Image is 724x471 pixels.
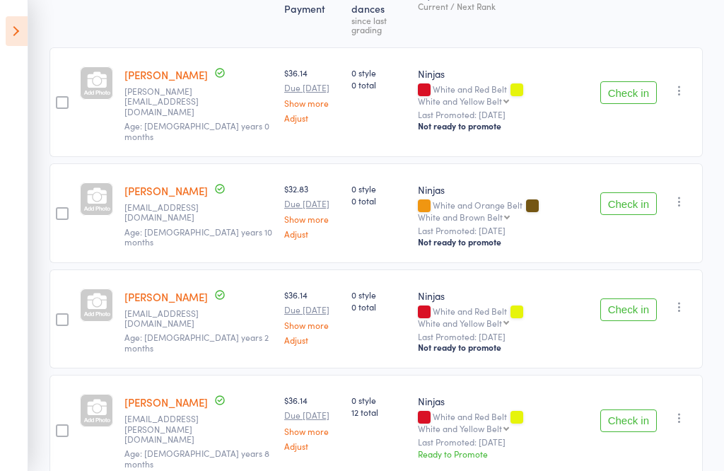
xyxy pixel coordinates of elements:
small: Due [DATE] [284,83,340,93]
span: Age: [DEMOGRAPHIC_DATA] years 10 months [124,226,272,248]
a: Adjust [284,441,340,450]
div: $32.83 [284,182,340,238]
div: Ready to Promote [418,448,588,460]
div: Current / Next Rank [418,1,588,11]
div: Ninjas [418,182,588,197]
small: Last Promoted: [DATE] [418,332,588,342]
span: 0 style [351,182,407,194]
span: 0 total [351,194,407,207]
span: 0 style [351,289,407,301]
span: 0 style [351,394,407,406]
div: $36.14 [284,66,340,122]
div: Not ready to promote [418,120,588,132]
small: lauren.emond@hotmail.com [124,414,216,444]
button: Check in [600,81,657,104]
span: Age: [DEMOGRAPHIC_DATA] years 8 months [124,447,269,469]
button: Check in [600,409,657,432]
div: White and Orange Belt [418,200,588,221]
a: Show more [284,426,340,436]
span: 12 total [351,406,407,418]
small: Due [DATE] [284,305,340,315]
span: Age: [DEMOGRAPHIC_DATA] years 2 months [124,331,269,353]
div: Not ready to promote [418,342,588,353]
span: Age: [DEMOGRAPHIC_DATA] years 0 months [124,120,269,141]
div: $36.14 [284,289,340,344]
a: Adjust [284,113,340,122]
div: White and Yellow Belt [418,318,502,327]
small: Due [DATE] [284,199,340,209]
a: [PERSON_NAME] [124,395,208,409]
div: $36.14 [284,394,340,450]
button: Check in [600,192,657,215]
button: Check in [600,298,657,321]
a: [PERSON_NAME] [124,183,208,198]
span: 0 total [351,78,407,91]
div: White and Brown Belt [418,212,503,221]
small: Last Promoted: [DATE] [418,226,588,235]
small: yc.naz7@gmail.com [124,202,216,223]
div: since last grading [351,16,407,34]
div: Ninjas [418,289,588,303]
a: [PERSON_NAME] [124,289,208,304]
a: Show more [284,214,340,223]
a: Adjust [284,229,340,238]
small: baker.amandajoy@gmail.com [124,86,216,117]
div: White and Yellow Belt [418,424,502,433]
div: Ninjas [418,394,588,408]
div: White and Red Belt [418,306,588,327]
small: Last Promoted: [DATE] [418,437,588,447]
div: Ninjas [418,66,588,81]
small: Davecama@live.com.au [124,308,216,329]
small: Due [DATE] [284,410,340,420]
small: Last Promoted: [DATE] [418,110,588,120]
div: White and Red Belt [418,412,588,433]
a: Show more [284,320,340,330]
a: Show more [284,98,340,107]
span: 0 total [351,301,407,313]
div: Not ready to promote [418,236,588,248]
div: White and Red Belt [418,84,588,105]
a: Adjust [284,335,340,344]
div: White and Yellow Belt [418,96,502,105]
span: 0 style [351,66,407,78]
a: [PERSON_NAME] [124,67,208,82]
